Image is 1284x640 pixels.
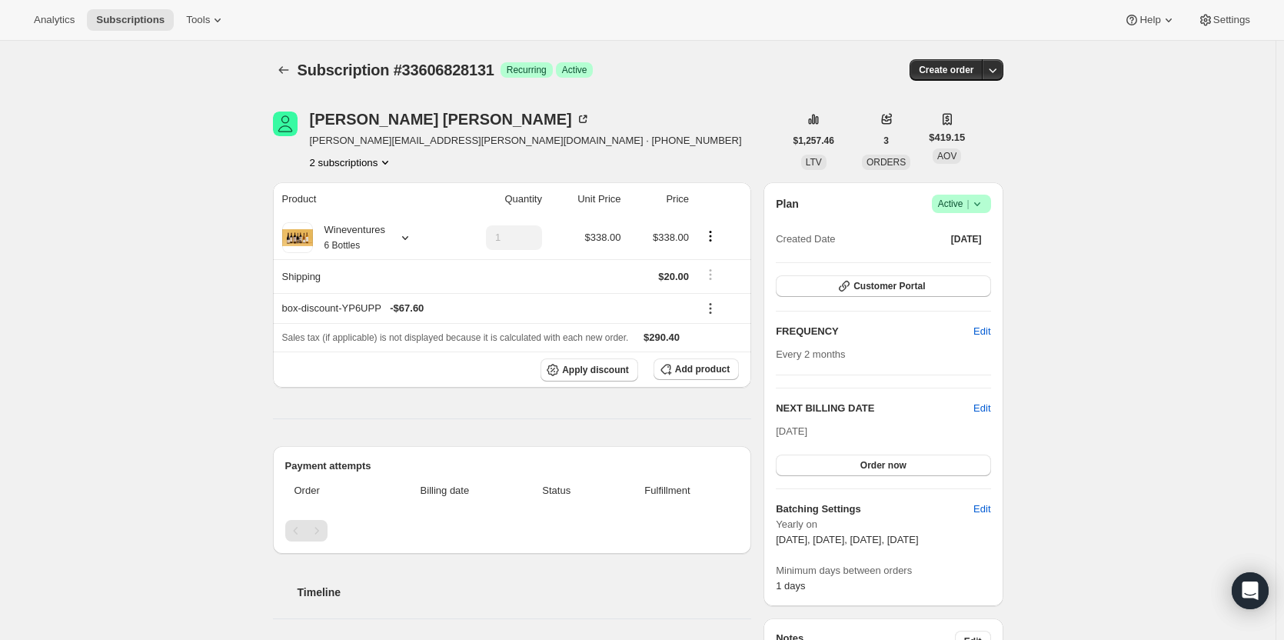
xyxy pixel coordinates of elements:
h2: Plan [776,196,799,212]
span: [DATE], [DATE], [DATE], [DATE] [776,534,918,545]
span: $20.00 [658,271,689,282]
span: Create order [919,64,973,76]
th: Price [626,182,694,216]
span: $338.00 [585,232,621,243]
button: Apply discount [541,358,638,382]
span: Every 2 months [776,348,845,360]
span: Help [1139,14,1160,26]
span: Tools [186,14,210,26]
span: $419.15 [929,130,965,145]
h2: NEXT BILLING DATE [776,401,973,416]
h6: Batching Settings [776,502,973,517]
span: - $67.60 [390,301,424,316]
button: Edit [973,401,990,416]
span: Customer Portal [853,280,925,292]
span: LTV [806,157,822,168]
span: | [966,198,969,210]
button: Edit [964,497,1000,522]
span: Edit [973,502,990,517]
span: Order now [860,459,906,472]
span: Yearly on [776,517,990,532]
span: 3 [883,135,889,147]
div: Open Intercom Messenger [1232,572,1269,609]
span: Created Date [776,232,835,247]
th: Quantity [448,182,547,216]
button: Subscriptions [273,59,294,81]
span: Minimum days between orders [776,563,990,578]
span: $290.40 [644,332,680,343]
button: Order now [776,455,990,476]
span: [DATE] [951,233,982,245]
span: AOV [937,151,956,162]
th: Shipping [273,259,449,293]
th: Product [273,182,449,216]
span: Active [938,196,985,212]
th: Unit Price [547,182,626,216]
span: 1 days [776,580,805,592]
button: Tools [177,9,235,31]
span: [DATE] [776,425,807,437]
button: Help [1115,9,1185,31]
span: Fulfillment [605,483,730,498]
span: Subscriptions [96,14,165,26]
button: Product actions [310,155,394,170]
span: [PERSON_NAME][EMAIL_ADDRESS][PERSON_NAME][DOMAIN_NAME] · [PHONE_NUMBER] [310,133,742,148]
button: Shipping actions [698,266,723,283]
small: 6 Bottles [324,240,361,251]
span: Add product [675,363,730,375]
span: Active [562,64,587,76]
h2: Payment attempts [285,458,740,474]
span: ORDERS [867,157,906,168]
nav: Pagination [285,520,740,542]
span: Barry Shotts [273,112,298,136]
span: Analytics [34,14,75,26]
button: Customer Portal [776,275,990,297]
span: $1,257.46 [793,135,834,147]
div: [PERSON_NAME] [PERSON_NAME] [310,112,590,127]
button: Add product [654,358,739,380]
span: Status [517,483,596,498]
span: Edit [973,324,990,339]
button: Settings [1189,9,1259,31]
span: Billing date [381,483,508,498]
button: 3 [874,130,898,152]
button: Analytics [25,9,84,31]
button: Subscriptions [87,9,174,31]
span: $338.00 [653,232,689,243]
button: Product actions [698,228,723,245]
span: Recurring [507,64,547,76]
span: Sales tax (if applicable) is not displayed because it is calculated with each new order. [282,332,629,343]
h2: Timeline [298,585,752,600]
h2: FREQUENCY [776,324,973,339]
button: $1,257.46 [784,130,843,152]
div: Wineventures [313,222,385,253]
button: Create order [910,59,983,81]
div: box-discount-YP6UPP [282,301,690,316]
span: Subscription #33606828131 [298,62,494,78]
th: Order [285,474,378,508]
span: Settings [1213,14,1250,26]
span: Apply discount [562,364,629,376]
button: [DATE] [942,228,991,250]
button: Edit [964,319,1000,344]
